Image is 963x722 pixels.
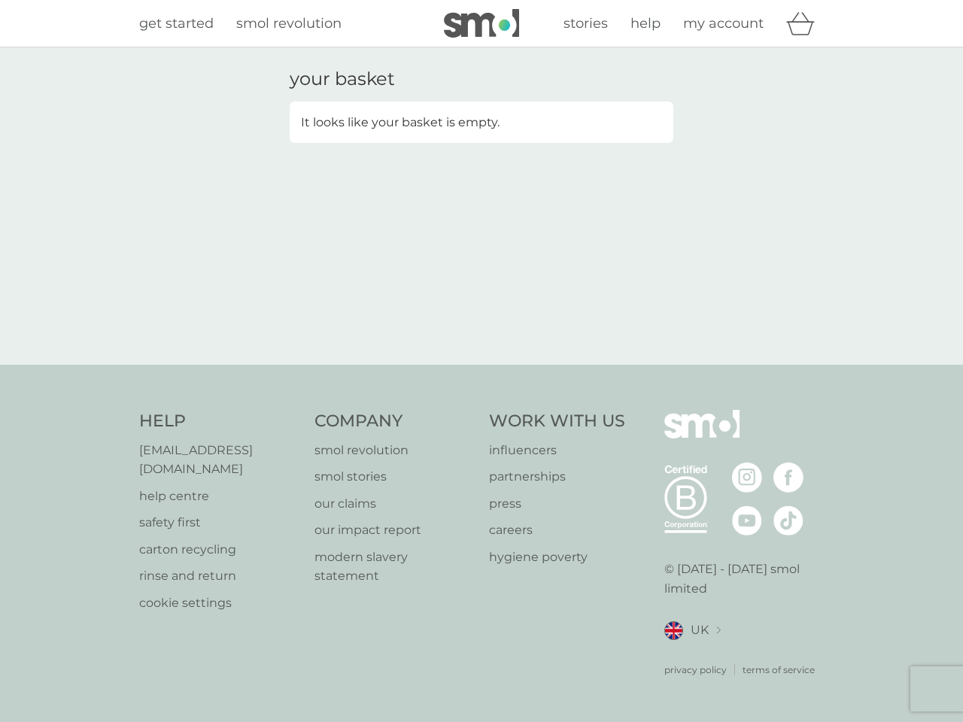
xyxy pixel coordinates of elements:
a: careers [489,520,625,540]
a: terms of service [743,663,815,677]
img: smol [444,9,519,38]
a: safety first [139,513,299,532]
span: get started [139,15,214,32]
a: smol revolution [236,13,342,35]
a: privacy policy [664,663,727,677]
a: help [630,13,661,35]
a: rinse and return [139,566,299,586]
a: help centre [139,487,299,506]
a: our impact report [314,520,475,540]
a: [EMAIL_ADDRESS][DOMAIN_NAME] [139,441,299,479]
a: our claims [314,494,475,514]
a: cookie settings [139,593,299,613]
img: visit the smol Facebook page [773,463,804,493]
a: modern slavery statement [314,548,475,586]
p: © [DATE] - [DATE] smol limited [664,560,825,598]
span: stories [564,15,608,32]
a: press [489,494,625,514]
a: hygiene poverty [489,548,625,567]
img: visit the smol Instagram page [732,463,762,493]
p: It looks like your basket is empty. [301,113,500,132]
a: my account [683,13,764,35]
img: select a new location [716,626,721,635]
span: UK [691,620,709,640]
img: smol [664,410,740,461]
h4: Help [139,410,299,433]
img: UK flag [664,621,683,640]
h4: Company [314,410,475,433]
span: smol revolution [236,15,342,32]
a: influencers [489,441,625,460]
span: help [630,15,661,32]
h4: Work With Us [489,410,625,433]
a: partnerships [489,467,625,487]
a: smol revolution [314,441,475,460]
h3: your basket [290,68,395,90]
img: visit the smol Tiktok page [773,505,804,535]
a: smol stories [314,467,475,487]
span: my account [683,15,764,32]
img: visit the smol Youtube page [732,505,762,535]
div: basket [786,8,824,38]
a: stories [564,13,608,35]
a: carton recycling [139,540,299,560]
a: get started [139,13,214,35]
